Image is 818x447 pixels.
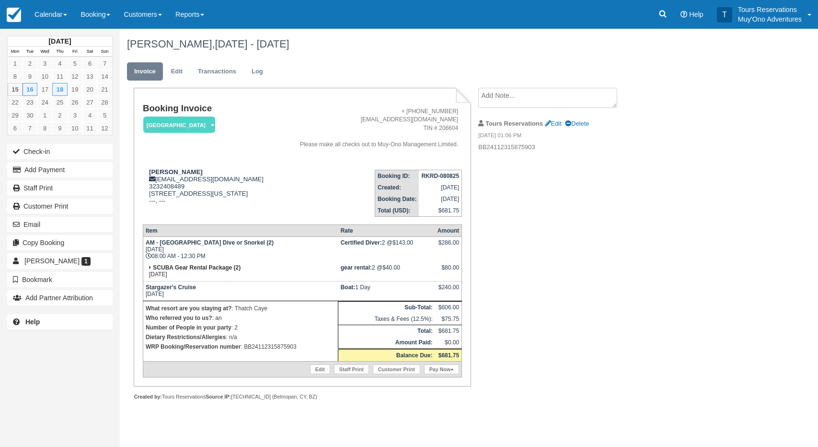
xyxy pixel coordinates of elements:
[738,5,802,14] p: Tours Reservations
[146,305,231,312] strong: What resort are you staying at?
[134,393,471,400] div: Tours Reservations [TECHNICAL_ID] (Belmopan, CY, BZ)
[419,182,461,193] td: [DATE]
[146,304,335,313] p: : Thatch Caye
[738,14,802,24] p: Muy'Ono Adventures
[97,96,112,109] a: 28
[143,117,215,133] em: [GEOGRAPHIC_DATA]
[127,38,726,50] h1: [PERSON_NAME],
[438,264,459,279] div: $80.00
[338,337,435,349] th: Amount Paid:
[143,116,212,134] a: [GEOGRAPHIC_DATA]
[7,217,113,232] button: Email
[82,47,97,57] th: Sat
[338,301,435,313] th: Sub-Total:
[97,70,112,83] a: 14
[545,120,562,127] a: Edit
[52,70,67,83] a: 11
[7,272,113,287] button: Bookmark
[382,264,400,271] span: $40.00
[7,290,113,306] button: Add Partner Attribution
[52,122,67,135] a: 9
[424,365,459,374] a: Pay Now
[24,257,80,265] span: [PERSON_NAME]
[438,352,459,359] strong: $681.75
[146,313,335,323] p: : an
[689,11,703,18] span: Help
[392,239,413,246] span: $143.00
[143,104,277,114] h1: Booking Invoice
[82,70,97,83] a: 13
[8,57,23,70] a: 1
[37,57,52,70] a: 3
[435,224,462,236] th: Amount
[37,96,52,109] a: 24
[8,122,23,135] a: 6
[435,301,462,313] td: $606.00
[8,96,23,109] a: 22
[97,83,112,96] a: 21
[338,236,435,262] td: 2 @
[338,325,435,337] th: Total:
[438,239,459,254] div: $286.00
[435,337,462,349] td: $0.00
[37,47,52,57] th: Wed
[281,107,459,149] address: + [PHONE_NUMBER] [EMAIL_ADDRESS][DOMAIN_NAME] TIN # 206604 Please make all checks out to Muy-Ono ...
[7,180,113,196] a: Staff Print
[478,143,640,152] p: BB24112315875903
[680,11,687,18] i: Help
[206,394,231,400] strong: Source IP:
[153,264,241,271] strong: SCUBA Gear Rental Package (2)
[8,70,23,83] a: 8
[338,313,435,325] td: Taxes & Fees (12.5%):
[68,70,82,83] a: 12
[375,182,419,193] th: Created:
[68,47,82,57] th: Fri
[244,62,270,81] a: Log
[310,365,330,374] a: Edit
[164,62,190,81] a: Edit
[143,262,338,282] td: [DATE]
[23,96,37,109] a: 23
[143,224,338,236] th: Item
[8,83,23,96] a: 15
[334,365,369,374] a: Staff Print
[7,162,113,177] button: Add Payment
[7,8,21,22] img: checkfront-main-nav-mini-logo.png
[97,122,112,135] a: 12
[52,83,67,96] a: 18
[149,168,203,176] strong: [PERSON_NAME]
[37,109,52,122] a: 1
[438,284,459,298] div: $240.00
[52,96,67,109] a: 25
[7,199,113,214] a: Customer Print
[52,47,67,57] th: Thu
[338,224,435,236] th: Rate
[23,47,37,57] th: Tue
[82,96,97,109] a: 27
[127,62,163,81] a: Invoice
[478,131,640,142] em: [DATE] 01:06 PM
[143,281,338,301] td: [DATE]
[435,313,462,325] td: $75.75
[143,168,277,216] div: [EMAIL_ADDRESS][DOMAIN_NAME] 3232408489 [STREET_ADDRESS][US_STATE] ---, ---
[215,38,289,50] span: [DATE] - [DATE]
[37,122,52,135] a: 8
[7,253,113,269] a: [PERSON_NAME] 1
[82,109,97,122] a: 4
[23,109,37,122] a: 30
[435,325,462,337] td: $681.75
[7,235,113,250] button: Copy Booking
[68,96,82,109] a: 26
[8,109,23,122] a: 29
[717,7,732,23] div: T
[97,57,112,70] a: 7
[37,70,52,83] a: 10
[565,120,589,127] a: Delete
[82,83,97,96] a: 20
[146,332,335,342] p: : n/a
[485,120,543,127] strong: Tours Reservations
[68,122,82,135] a: 10
[146,324,231,331] strong: Number of People in your party
[191,62,243,81] a: Transactions
[419,193,461,205] td: [DATE]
